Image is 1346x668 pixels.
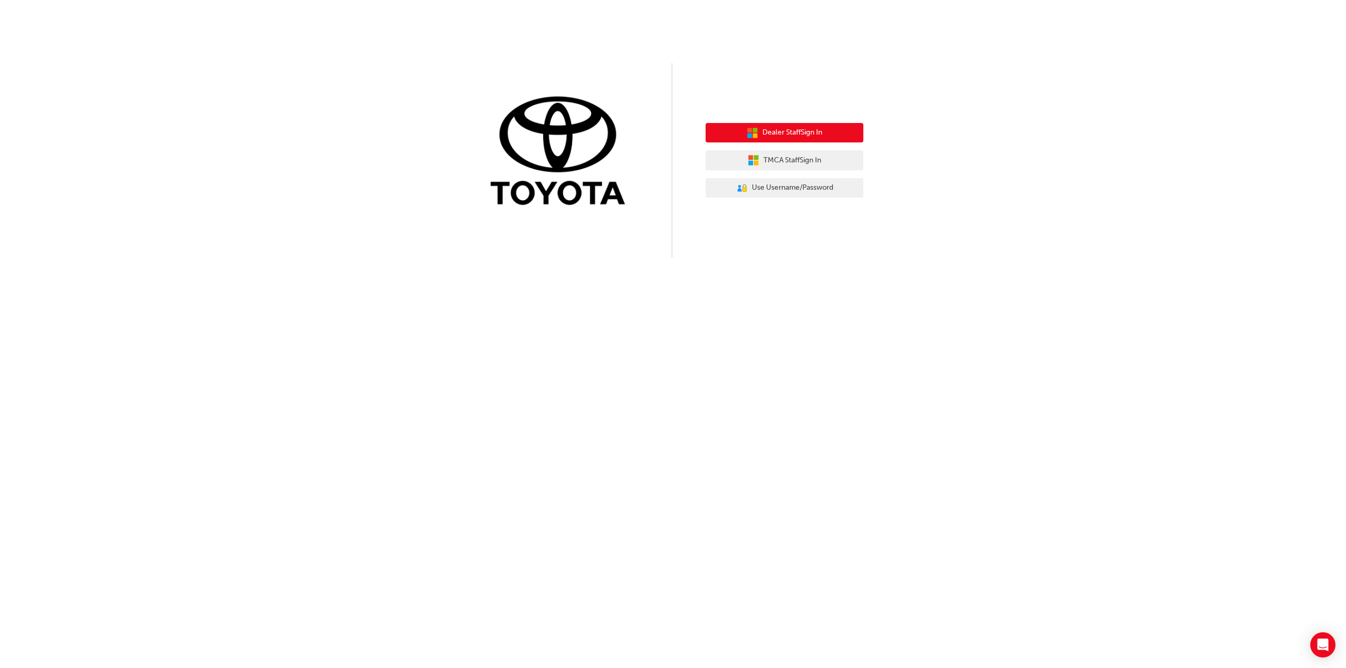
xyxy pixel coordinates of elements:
[762,127,822,139] span: Dealer Staff Sign In
[706,150,863,170] button: TMCA StaffSign In
[706,123,863,143] button: Dealer StaffSign In
[483,94,640,210] img: Trak
[706,178,863,198] button: Use Username/Password
[763,155,821,167] span: TMCA Staff Sign In
[752,182,833,194] span: Use Username/Password
[1310,632,1335,657] div: Open Intercom Messenger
